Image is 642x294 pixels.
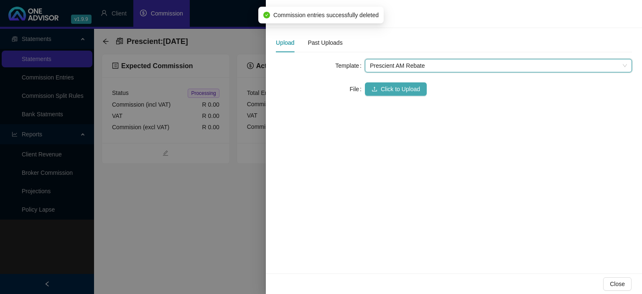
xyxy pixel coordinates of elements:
[372,86,377,92] span: upload
[335,59,365,72] label: Template
[381,84,420,94] span: Click to Upload
[308,38,342,47] div: Past Uploads
[273,10,379,20] span: Commission entries successfully deleted
[263,12,270,18] span: check-circle
[276,38,294,47] div: Upload
[370,59,627,72] span: Prescient AM Rebate
[350,82,365,96] label: File
[603,277,632,291] button: Close
[365,82,427,96] button: uploadClick to Upload
[610,279,625,289] span: Close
